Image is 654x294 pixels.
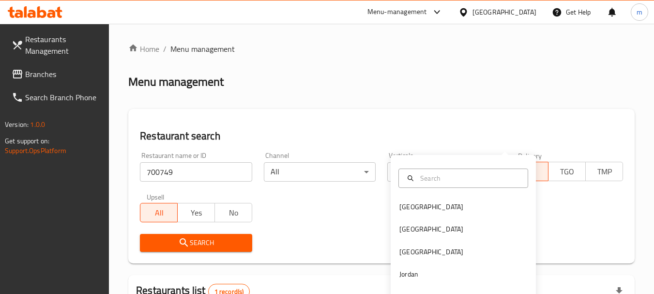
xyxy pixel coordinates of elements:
button: No [214,203,252,222]
button: Search [140,234,252,252]
div: Menu-management [367,6,427,18]
div: [GEOGRAPHIC_DATA] [399,247,463,257]
div: Jordan [399,269,418,279]
nav: breadcrumb [128,43,635,55]
a: Home [128,43,159,55]
button: TGO [548,162,586,181]
a: Branches [4,62,109,86]
span: Yes [182,206,211,220]
span: m [637,7,642,17]
div: All [387,162,499,182]
label: Upsell [147,193,165,200]
span: TGO [552,165,582,179]
span: All [144,206,174,220]
span: Menu management [170,43,235,55]
span: Version: [5,118,29,131]
span: No [219,206,248,220]
span: 1.0.0 [30,118,45,131]
a: Search Branch Phone [4,86,109,109]
div: All [264,162,376,182]
span: TMP [590,165,619,179]
a: Restaurants Management [4,28,109,62]
button: All [140,203,178,222]
span: Get support on: [5,135,49,147]
div: [GEOGRAPHIC_DATA] [399,201,463,212]
span: Search Branch Phone [25,92,102,103]
button: Yes [177,203,215,222]
button: TMP [585,162,623,181]
h2: Restaurant search [140,129,623,143]
a: Support.OpsPlatform [5,144,66,157]
li: / [163,43,167,55]
h2: Menu management [128,74,224,90]
span: Restaurants Management [25,33,102,57]
span: Search [148,237,244,249]
span: Branches [25,68,102,80]
input: Search [416,173,522,184]
label: Delivery [518,152,542,159]
input: Search for restaurant name or ID.. [140,162,252,182]
div: [GEOGRAPHIC_DATA] [399,224,463,234]
div: [GEOGRAPHIC_DATA] [472,7,536,17]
